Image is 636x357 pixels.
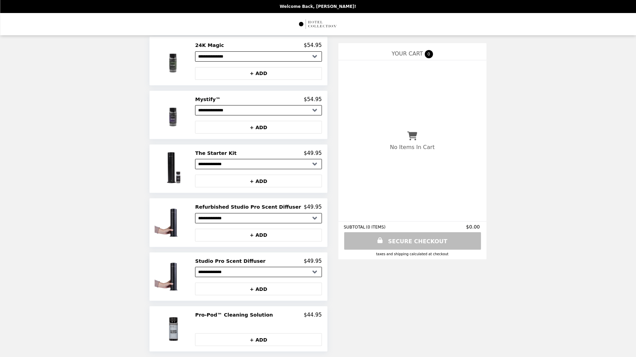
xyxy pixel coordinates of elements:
button: + ADD [195,121,322,134]
p: $49.95 [304,150,322,156]
h2: Studio Pro Scent Diffuser [195,258,268,264]
p: Welcome Back, [PERSON_NAME]! [280,4,356,9]
span: SUBTOTAL [344,225,366,230]
h2: The Starter Kit [195,150,239,156]
h2: Mystify™ [195,96,223,102]
div: Taxes and Shipping calculated at checkout [344,252,481,256]
span: $0.00 [466,224,481,230]
h2: Refurbished Studio Pro Scent Diffuser [195,204,304,210]
button: + ADD [195,67,322,80]
span: 0 [425,50,433,58]
button: + ADD [195,333,322,346]
p: $49.95 [304,204,322,210]
p: $54.95 [304,96,322,102]
h2: Pro-Pod™ Cleaning Solution [195,312,276,318]
button: + ADD [195,229,322,242]
p: $44.95 [304,312,322,318]
img: Refurbished Studio Pro Scent Diffuser [155,204,194,241]
img: The Starter Kit [155,150,194,187]
select: Select a product variant [195,159,322,169]
select: Select a product variant [195,105,322,115]
img: Mystify™ [155,96,194,134]
span: YOUR CART [392,50,423,57]
button: + ADD [195,283,322,295]
select: Select a product variant [195,267,322,277]
select: Select a product variant [195,51,322,62]
img: 24K Magic [155,42,194,79]
img: Studio Pro Scent Diffuser [155,258,194,295]
p: No Items In Cart [390,144,434,150]
p: $49.95 [304,258,322,264]
p: $54.95 [304,42,322,48]
img: Pro-Pod™ Cleaning Solution [156,312,192,346]
img: Brand Logo [298,17,338,31]
select: Select a product variant [195,213,322,223]
h2: 24K Magic [195,42,227,48]
span: ( 0 ITEMS ) [366,225,385,230]
button: + ADD [195,175,322,187]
